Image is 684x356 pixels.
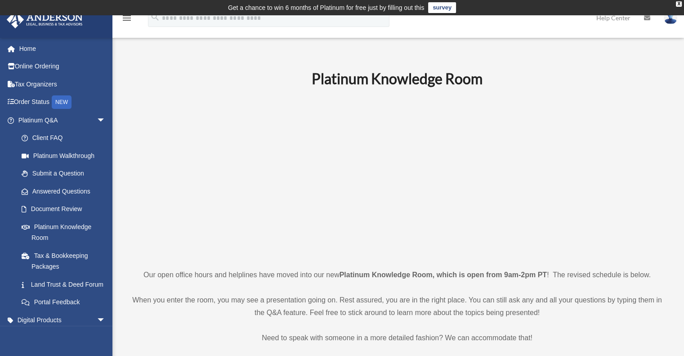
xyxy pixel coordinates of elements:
[13,247,119,275] a: Tax & Bookkeeping Packages
[13,165,119,183] a: Submit a Question
[13,182,119,200] a: Answered Questions
[664,11,677,24] img: User Pic
[6,311,119,329] a: Digital Productsarrow_drop_down
[52,95,72,109] div: NEW
[676,1,682,7] div: close
[6,75,119,93] a: Tax Organizers
[13,293,119,311] a: Portal Feedback
[428,2,456,13] a: survey
[13,275,119,293] a: Land Trust & Deed Forum
[150,12,160,22] i: search
[262,100,532,252] iframe: 231110_Toby_KnowledgeRoom
[6,58,119,76] a: Online Ordering
[128,269,666,281] p: Our open office hours and helplines have moved into our new ! The revised schedule is below.
[6,93,119,112] a: Order StatusNEW
[228,2,425,13] div: Get a chance to win 6 months of Platinum for free just by filling out this
[6,40,119,58] a: Home
[4,11,85,28] img: Anderson Advisors Platinum Portal
[121,16,132,23] a: menu
[128,294,666,319] p: When you enter the room, you may see a presentation going on. Rest assured, you are in the right ...
[340,271,547,279] strong: Platinum Knowledge Room, which is open from 9am-2pm PT
[13,129,119,147] a: Client FAQ
[13,147,119,165] a: Platinum Walkthrough
[6,111,119,129] a: Platinum Q&Aarrow_drop_down
[312,70,483,87] b: Platinum Knowledge Room
[13,218,115,247] a: Platinum Knowledge Room
[121,13,132,23] i: menu
[13,200,119,218] a: Document Review
[97,311,115,329] span: arrow_drop_down
[128,332,666,344] p: Need to speak with someone in a more detailed fashion? We can accommodate that!
[97,111,115,130] span: arrow_drop_down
